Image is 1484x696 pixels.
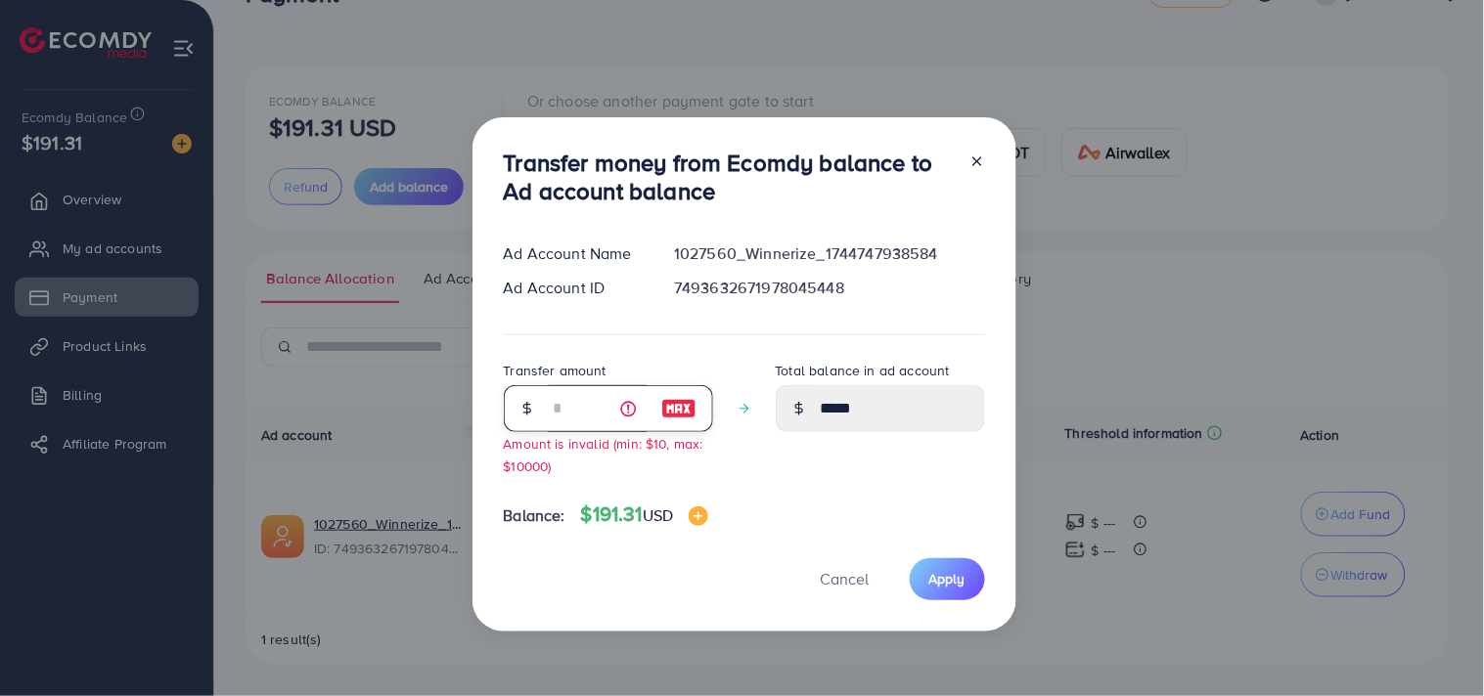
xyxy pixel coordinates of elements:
span: USD [643,504,673,526]
h4: $191.31 [581,502,709,527]
div: Ad Account Name [488,242,659,265]
h3: Transfer money from Ecomdy balance to Ad account balance [504,149,954,205]
span: Apply [929,569,966,588]
button: Apply [910,558,985,600]
label: Transfer amount [504,361,607,380]
button: Cancel [796,558,894,600]
div: Ad Account ID [488,277,659,299]
iframe: Chat [1401,608,1469,681]
div: 1027560_Winnerize_1744747938584 [658,242,1000,265]
label: Total balance in ad account [776,361,950,380]
img: image [689,506,708,526]
span: Cancel [821,568,870,589]
small: Amount is invalid (min: $10, max: $10000) [504,434,703,475]
div: 7493632671978045448 [658,277,1000,299]
img: image [661,397,697,420]
span: Balance: [504,504,565,527]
